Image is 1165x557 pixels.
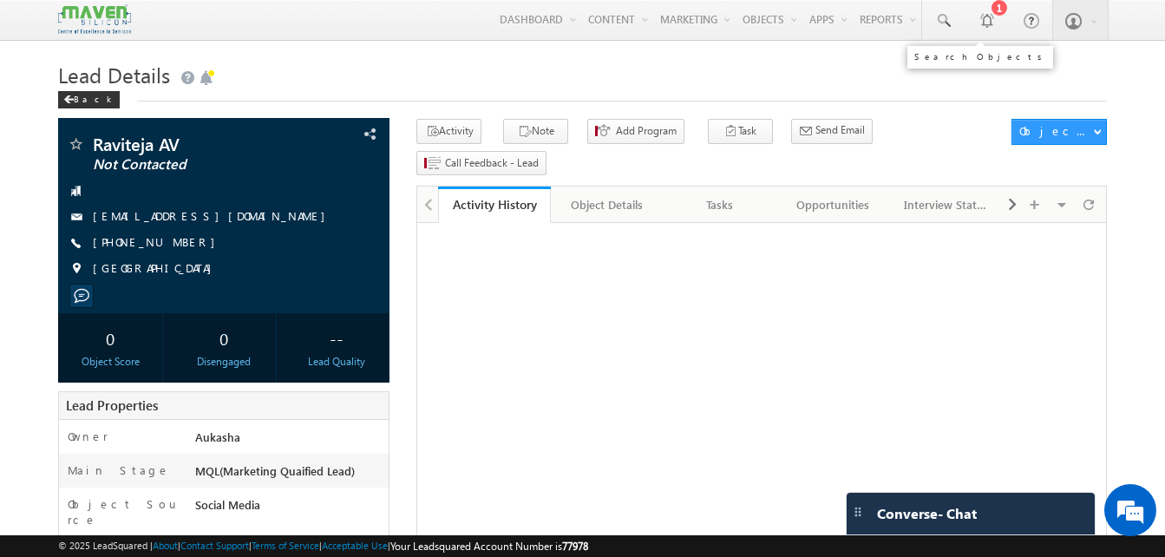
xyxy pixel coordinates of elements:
div: Search Objects [914,51,1046,62]
label: Owner [68,429,108,444]
button: Call Feedback - Lead [416,151,547,176]
div: Back [58,91,120,108]
div: Opportunities [791,194,874,215]
span: [GEOGRAPHIC_DATA] [93,260,220,278]
button: Send Email [791,119,873,144]
a: Acceptable Use [322,540,388,551]
span: Call Feedback - Lead [445,155,539,171]
a: Terms of Service [252,540,319,551]
button: Add Program [587,119,684,144]
img: Custom Logo [58,4,131,35]
label: Main Stage [68,462,170,478]
div: -- [289,322,384,354]
div: 0 [62,322,158,354]
div: Object Details [565,194,648,215]
a: About [153,540,178,551]
span: © 2025 LeadSquared | | | | | [58,538,588,554]
span: Not Contacted [93,156,297,174]
div: Social Media [191,496,389,521]
a: Opportunities [777,187,890,223]
div: Activity History [451,196,538,213]
span: 77978 [562,540,588,553]
div: Interview Status [904,194,987,215]
div: MQL(Marketing Quaified Lead) [191,462,389,487]
button: Activity [416,119,481,144]
span: Send Email [815,122,865,138]
a: Interview Status [890,187,1003,223]
span: [PHONE_NUMBER] [93,234,224,252]
div: Tasks [678,194,762,215]
span: Add Program [616,123,677,139]
button: Task [708,119,773,144]
button: Object Actions [1011,119,1107,145]
span: Raviteja AV [93,135,297,153]
img: carter-drag [851,505,865,519]
label: Object Source [68,496,179,528]
div: 0 [176,322,272,354]
span: Aukasha [195,429,240,444]
a: Activity History [438,187,551,223]
a: Contact Support [180,540,249,551]
a: [EMAIL_ADDRESS][DOMAIN_NAME] [93,208,334,223]
span: Your Leadsquared Account Number is [390,540,588,553]
span: Lead Properties [66,396,158,414]
div: Disengaged [176,354,272,370]
a: Back [58,90,128,105]
div: Lead Quality [289,354,384,370]
div: Object Score [62,354,158,370]
div: Object Actions [1019,123,1093,139]
button: Note [503,119,568,144]
a: Object Details [551,187,664,223]
span: Lead Details [58,61,170,88]
a: Tasks [664,187,777,223]
span: Converse - Chat [877,506,977,521]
